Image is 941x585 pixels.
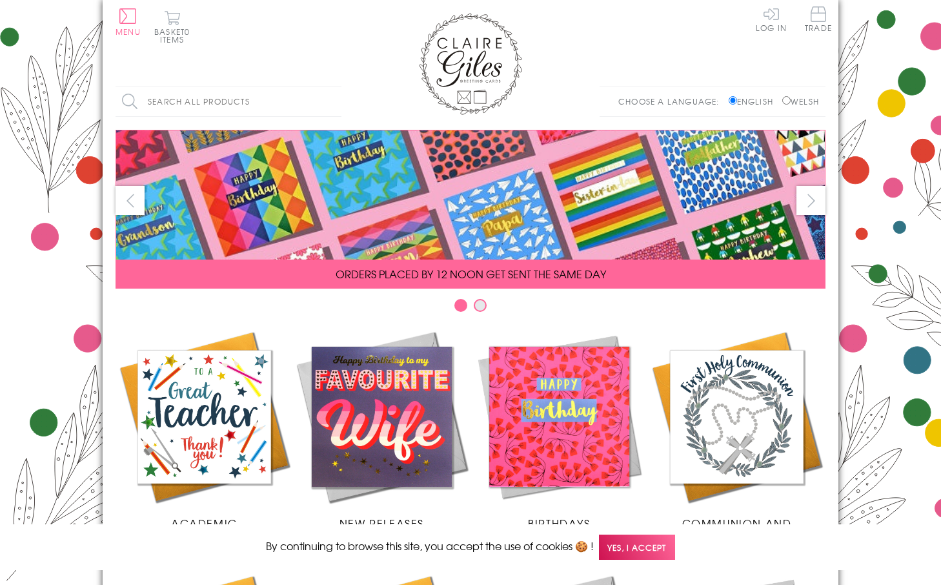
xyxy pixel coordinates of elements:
[805,6,832,32] span: Trade
[470,328,648,531] a: Birthdays
[796,186,825,215] button: next
[160,26,190,45] span: 0 items
[116,186,145,215] button: prev
[756,6,787,32] a: Log In
[782,96,791,105] input: Welsh
[782,96,819,107] label: Welsh
[329,87,341,116] input: Search
[618,96,726,107] p: Choose a language:
[336,266,606,282] span: ORDERS PLACED BY 12 NOON GET SENT THE SAME DAY
[454,299,467,312] button: Carousel Page 1 (Current Slide)
[116,298,825,318] div: Carousel Pagination
[729,96,737,105] input: English
[419,13,522,115] img: Claire Giles Greetings Cards
[339,515,424,531] span: New Releases
[474,299,487,312] button: Carousel Page 2
[171,515,238,531] span: Academic
[648,328,825,546] a: Communion and Confirmation
[729,96,780,107] label: English
[154,10,190,43] button: Basket0 items
[805,6,832,34] a: Trade
[528,515,590,531] span: Birthdays
[116,26,141,37] span: Menu
[599,535,675,560] span: Yes, I accept
[293,328,470,531] a: New Releases
[116,8,141,36] button: Menu
[116,87,341,116] input: Search all products
[682,515,792,546] span: Communion and Confirmation
[116,328,293,531] a: Academic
